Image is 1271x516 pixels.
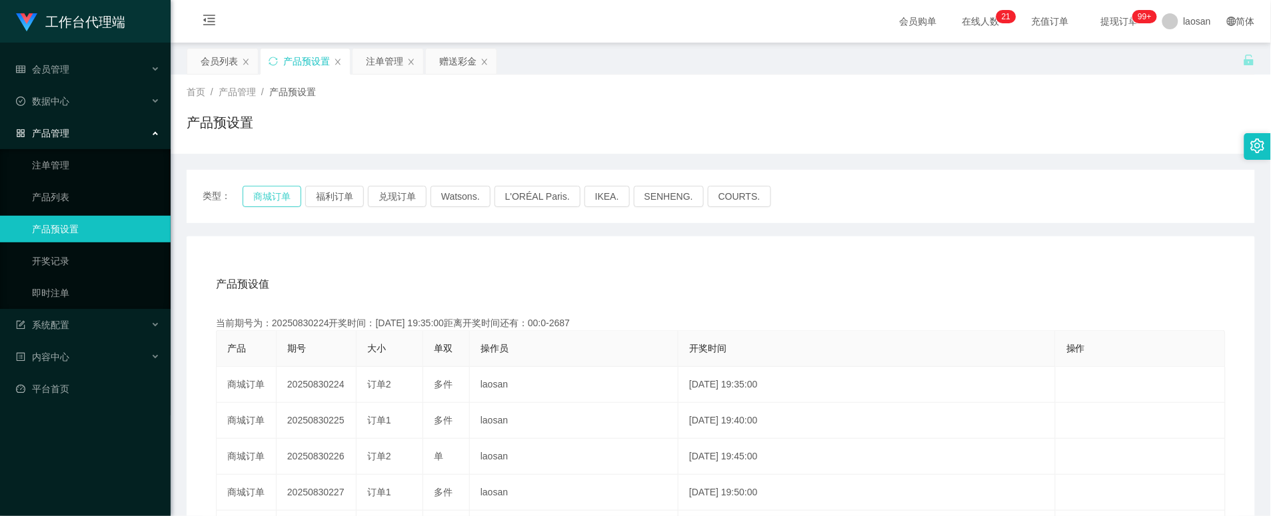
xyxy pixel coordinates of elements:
[678,367,1056,403] td: [DATE] 19:35:00
[243,186,301,207] button: 商城订单
[16,16,125,27] a: 工作台代理端
[16,376,160,402] a: 图标: dashboard平台首页
[367,451,391,461] span: 订单2
[585,186,630,207] button: IKEA.
[203,186,243,207] span: 类型：
[277,403,357,439] td: 20250830225
[32,280,160,306] a: 即时注单
[678,475,1056,511] td: [DATE] 19:50:00
[227,343,246,354] span: 产品
[32,184,160,210] a: 产品列表
[1094,17,1145,26] span: 提现订单
[708,186,771,207] button: COURTS.
[16,352,25,362] i: 图标: profile
[367,379,391,389] span: 订单2
[678,403,1056,439] td: [DATE] 19:40:00
[439,49,477,74] div: 赠送彩金
[16,97,25,106] i: 图标: check-circle-o
[334,58,342,66] i: 图标: close
[1066,343,1085,354] span: 操作
[216,316,1226,330] div: 当前期号为：20250830224开奖时间：[DATE] 19:35:00距离开奖时间还有：00:0-2687
[434,415,453,425] span: 多件
[407,58,415,66] i: 图标: close
[216,276,269,292] span: 产品预设值
[16,352,69,362] span: 内容中心
[16,320,25,330] i: 图标: form
[269,57,278,66] i: 图标: sync
[283,49,330,74] div: 产品预设置
[689,343,726,354] span: 开奖时间
[678,439,1056,475] td: [DATE] 19:45:00
[1243,54,1255,66] i: 图标: unlock
[434,343,453,354] span: 单双
[367,415,391,425] span: 订单1
[16,13,37,32] img: logo.9652507e.png
[219,87,256,97] span: 产品管理
[242,58,250,66] i: 图标: close
[32,248,160,274] a: 开奖记录
[434,379,453,389] span: 多件
[470,367,678,403] td: laosan
[1006,10,1011,23] p: 1
[481,343,509,354] span: 操作员
[305,186,364,207] button: 福利订单
[367,487,391,497] span: 订单1
[1250,138,1265,153] i: 图标: setting
[16,320,69,330] span: 系统配置
[187,87,205,97] span: 首页
[368,186,427,207] button: 兑现订单
[16,65,25,74] i: 图标: table
[217,403,277,439] td: 商城订单
[269,87,316,97] span: 产品预设置
[16,129,25,138] i: 图标: appstore-o
[366,49,403,74] div: 注单管理
[211,87,213,97] span: /
[434,487,453,497] span: 多件
[481,58,489,66] i: 图标: close
[277,475,357,511] td: 20250830227
[495,186,581,207] button: L'ORÉAL Paris.
[1002,10,1006,23] p: 2
[16,128,69,138] span: 产品管理
[996,10,1016,23] sup: 21
[261,87,264,97] span: /
[277,439,357,475] td: 20250830226
[187,1,232,43] i: 图标: menu-fold
[32,216,160,242] a: 产品预设置
[470,403,678,439] td: laosan
[287,343,306,354] span: 期号
[201,49,238,74] div: 会员列表
[1133,10,1157,23] sup: 1028
[431,186,491,207] button: Watsons.
[217,439,277,475] td: 商城订单
[956,17,1006,26] span: 在线人数
[367,343,386,354] span: 大小
[634,186,704,207] button: SENHENG.
[45,1,125,43] h1: 工作台代理端
[187,113,253,132] h1: 产品预设置
[32,152,160,178] a: 注单管理
[470,439,678,475] td: laosan
[434,451,443,461] span: 单
[277,367,357,403] td: 20250830224
[470,475,678,511] td: laosan
[1025,17,1076,26] span: 充值订单
[217,475,277,511] td: 商城订单
[16,96,69,107] span: 数据中心
[1227,17,1236,26] i: 图标: global
[217,367,277,403] td: 商城订单
[16,64,69,75] span: 会员管理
